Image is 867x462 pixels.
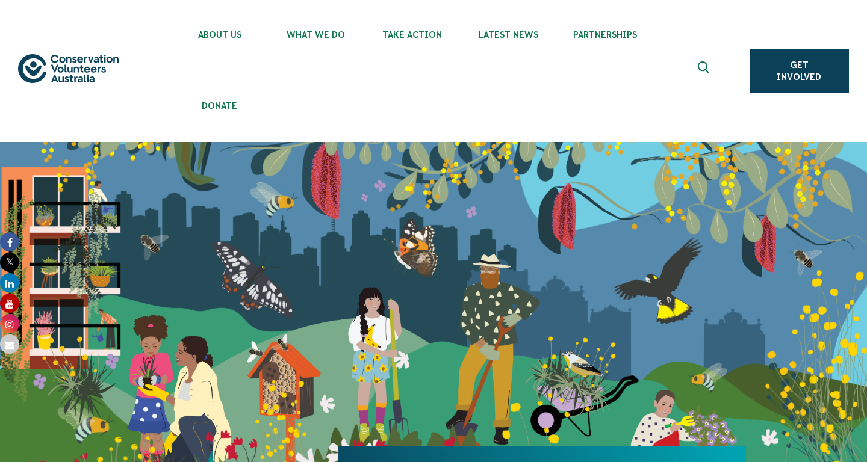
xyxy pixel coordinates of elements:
span: About Us [172,30,268,40]
img: logo.svg [18,54,119,84]
a: Get Involved [750,49,849,93]
span: Donate [172,101,268,111]
span: Latest News [461,30,557,40]
span: What We Do [268,30,364,40]
button: Expand search box Close search box [691,57,719,85]
span: Partnerships [557,30,653,40]
span: Take Action [364,30,461,40]
span: Expand search box [697,61,712,81]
